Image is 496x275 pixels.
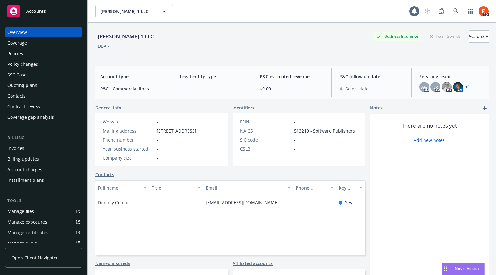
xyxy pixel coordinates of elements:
span: Open Client Navigator [12,254,58,261]
a: Billing updates [5,154,82,164]
a: Contacts [95,171,114,178]
span: - [180,85,244,92]
a: Coverage gap analysis [5,112,82,122]
div: Actions [469,31,489,42]
div: Manage BORs [7,238,37,248]
a: Overview [5,27,82,37]
span: Identifiers [233,104,254,111]
span: P&C - Commercial lines [100,85,165,92]
a: Quoting plans [5,80,82,90]
button: [PERSON_NAME] 1 LLC [95,5,173,17]
div: NAICS [240,128,292,134]
div: Business Insurance [373,32,421,40]
div: Full name [98,185,140,191]
a: [EMAIL_ADDRESS][DOMAIN_NAME] [206,200,284,205]
span: [PERSON_NAME] 1 LLC [101,8,155,15]
a: Add new notes [414,137,445,143]
button: Phone number [293,180,336,195]
a: Contacts [5,91,82,101]
button: Key contact [336,180,365,195]
a: add [481,104,489,112]
div: Billing [5,135,82,141]
a: Manage files [5,206,82,216]
span: Yes [345,199,352,206]
span: There are no notes yet [402,122,457,129]
span: Account type [100,73,165,80]
div: Policies [7,49,23,59]
a: SSC Cases [5,70,82,80]
span: 513210 - Software Publishers [294,128,355,134]
a: Search [450,5,462,17]
a: Coverage [5,38,82,48]
span: $0.00 [260,85,324,92]
a: Manage certificates [5,228,82,238]
div: SIC code [240,137,292,143]
div: Coverage [7,38,27,48]
a: Installment plans [5,175,82,185]
div: Phone number [103,137,154,143]
div: Phone number [296,185,327,191]
span: Servicing team [419,73,484,80]
span: General info [95,104,121,111]
a: Policies [5,49,82,59]
div: Email [206,185,284,191]
img: photo [442,82,452,92]
div: Manage exposures [7,217,47,227]
div: Quoting plans [7,80,37,90]
span: - [294,146,296,152]
span: P&C estimated revenue [260,73,324,80]
a: +1 [465,85,470,89]
img: photo [479,6,489,16]
div: Manage certificates [7,228,48,238]
div: SSC Cases [7,70,29,80]
div: Title [152,185,194,191]
a: Account charges [5,165,82,175]
div: Contacts [7,91,26,101]
span: Accounts [26,9,46,14]
img: photo [453,82,463,92]
div: Overview [7,27,27,37]
a: - [296,200,302,205]
span: Legal entity type [180,73,244,80]
div: Year business started [103,146,154,152]
a: Manage exposures [5,217,82,227]
span: - [157,146,158,152]
span: Nova Assist [455,266,479,271]
span: - [152,199,153,206]
div: DBA: - [98,43,109,49]
span: - [294,137,296,143]
a: Named insureds [95,260,130,267]
span: - [157,155,158,161]
div: Total Rewards [426,32,464,40]
a: - [157,119,158,125]
span: P&C follow up date [339,73,404,80]
div: Mailing address [103,128,154,134]
a: Invoices [5,143,82,153]
a: Report a Bug [435,5,448,17]
div: Account charges [7,165,42,175]
span: [STREET_ADDRESS] [157,128,196,134]
a: Start snowing [421,5,434,17]
div: CSLB [240,146,292,152]
span: Notes [370,104,383,112]
a: Accounts [5,2,82,20]
span: DK [432,84,438,90]
a: Policy changes [5,59,82,69]
div: Billing updates [7,154,39,164]
div: Tools [5,198,82,204]
div: Website [103,118,154,125]
div: FEIN [240,118,292,125]
div: Installment plans [7,175,44,185]
button: Title [149,180,203,195]
button: Full name [95,180,149,195]
span: Dummy Contact [98,199,131,206]
div: Manage files [7,206,34,216]
div: Drag to move [442,263,450,275]
span: AG [421,84,427,90]
div: Coverage gap analysis [7,112,54,122]
span: - [294,118,296,125]
button: Email [203,180,293,195]
button: Actions [469,30,489,43]
button: Nova Assist [442,263,485,275]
